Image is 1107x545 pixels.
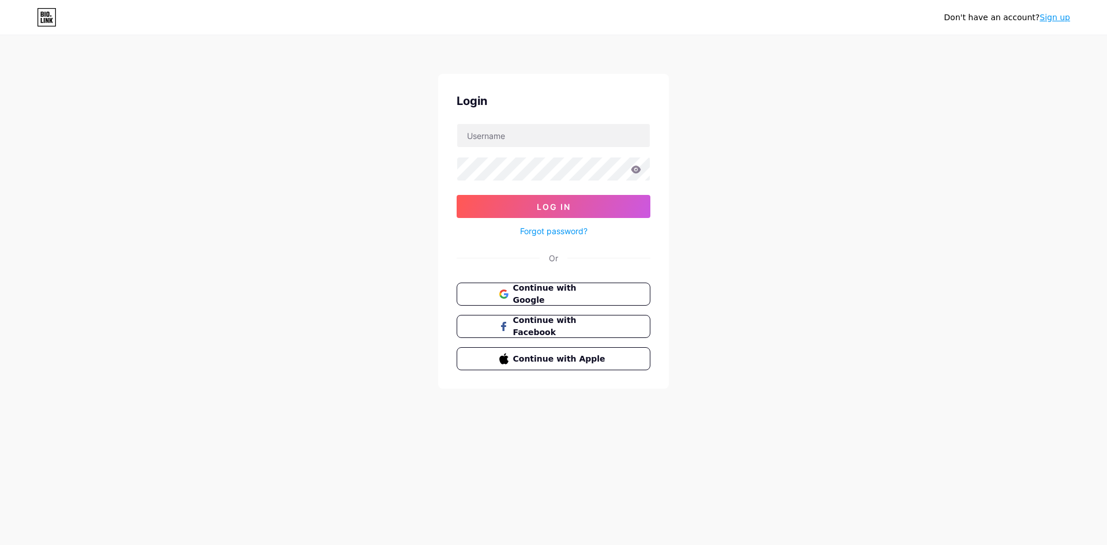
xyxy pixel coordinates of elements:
span: Continue with Facebook [513,314,608,339]
button: Continue with Facebook [457,315,650,338]
span: Continue with Google [513,282,608,306]
button: Continue with Google [457,283,650,306]
div: Or [549,252,558,264]
a: Sign up [1040,13,1070,22]
div: Login [457,92,650,110]
button: Log In [457,195,650,218]
div: Don't have an account? [944,12,1070,24]
span: Log In [537,202,571,212]
input: Username [457,124,650,147]
span: Continue with Apple [513,353,608,365]
a: Forgot password? [520,225,588,237]
button: Continue with Apple [457,347,650,370]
